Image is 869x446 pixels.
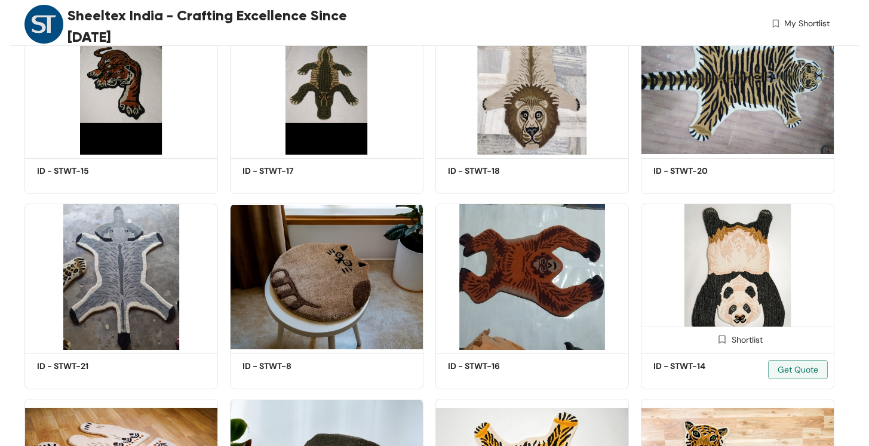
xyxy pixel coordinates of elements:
[641,9,834,155] img: ac67d8d9-84a9-4a8b-8cc2-09329bd2b836
[242,165,344,177] h5: ID - STWT-17
[713,333,763,345] div: Shortlist
[716,334,727,345] img: Shortlist
[37,165,139,177] h5: ID - STWT-15
[230,9,423,155] img: 8d4dfcf7-fcea-4118-97b0-22df87709b14
[653,360,755,373] h5: ID - STWT-14
[641,204,834,349] img: c1ad4c9b-6f22-4139-afcc-4d75eef58960
[435,204,629,349] img: d078205f-3be6-4aa8-9c5e-1c8bad69ad01
[242,360,344,373] h5: ID - STWT-8
[653,165,755,177] h5: ID - STWT-20
[230,204,423,349] img: c5d19a95-0b86-4bb5-8439-5791dce27ac6
[24,204,218,349] img: b43d53d1-685f-43a9-9fc4-76fbf53bb38a
[24,5,63,44] img: Buyer Portal
[448,360,549,373] h5: ID - STWT-16
[784,17,830,30] span: My Shortlist
[24,9,218,155] img: 686a5c1d-c3a9-43ee-a66b-2f818f5d1760
[448,165,549,177] h5: ID - STWT-18
[37,360,139,373] h5: ID - STWT-21
[67,5,370,48] span: Sheeltex India - Crafting Excellence Since [DATE]
[435,9,629,155] img: 3cd210b1-0686-4d5e-bf11-a3cd8bba3f3d
[768,360,828,379] button: Get Quote
[770,17,781,30] img: wishlist
[778,363,818,376] span: Get Quote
